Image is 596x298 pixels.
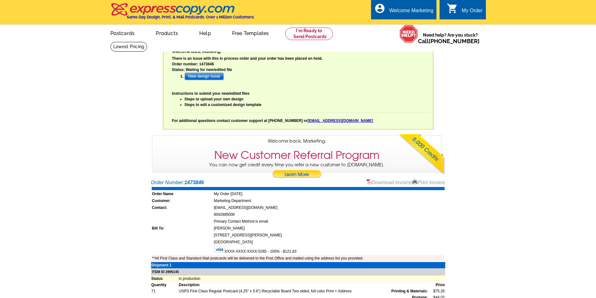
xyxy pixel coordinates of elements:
a: Print Invoice [412,180,445,185]
img: visa.gif [214,246,225,253]
span: Printing & Materials: [391,288,428,294]
a: Help [189,25,221,40]
i: account_circle [374,3,385,14]
td: 8042885000 [214,211,445,218]
div: There is an issue with this in process order and your order has been placed on hold. Order number... [172,56,433,124]
div: My Order [462,8,483,17]
a: Same Day Design, Print, & Mail Postcards. Over 1 Million Customers. [110,8,255,19]
h3: New Customer Referral Program [214,149,380,162]
td: Bill To: [152,225,213,231]
a: Steps to edit a customized design template [185,103,262,107]
p: You can now get credit every time you refer a new customer to [DOMAIN_NAME]. [152,162,441,179]
td: in production [179,275,445,282]
div: | [367,179,445,186]
a: Download Invoice [367,180,411,185]
span: Welcome back, Marketing. [268,138,326,144]
td: USPS First Class Regular Postcard (4.25" x 5.6") Recyclable Board Two sided, full color Print + A... [179,288,428,294]
td: [STREET_ADDRESS][PERSON_NAME] [214,232,445,238]
a: [PHONE_NUMBER] [429,38,480,44]
a: Steps to upload your own design [185,97,244,101]
td: Marketing Department [214,198,445,204]
td: [PERSON_NAME] [214,225,445,231]
span: Welcome back, Marketing. [172,49,221,54]
td: Primary Contact Method is email [214,218,445,225]
a: Free Templates [222,25,279,40]
img: small-print-icon.gif [412,179,417,184]
td: **All First Class and Standard Mail postcards will be delivered to the Post Office and mailed usi... [152,255,445,261]
td: ITEM ID 2995145 [151,268,445,275]
h4: Same Day Design, Print, & Mail Postcards. Over 1 Million Customers. [127,15,255,19]
input: View design issue [185,73,224,80]
a: Postcards [100,25,145,40]
td: Order Name [152,191,213,197]
td: $75.26 [428,288,445,294]
td: [GEOGRAPHIC_DATA] [214,239,445,245]
b: Status [172,68,184,72]
td: 71 [151,288,179,294]
a: [EMAIL_ADDRESS][DOMAIN_NAME] [308,119,373,123]
td: My Order [DATE] [214,191,445,197]
span: Call [418,38,480,44]
i: shopping_cart [447,3,458,14]
div: Welcome Marketing [389,8,433,17]
img: help [400,25,418,43]
td: Customer: [152,198,213,204]
a: Learn More [272,170,322,179]
td: XXXX-XXXX-XXXX-5265 - 100% - $121.83 [214,246,445,255]
img: small-pdf-icon.gif [367,179,372,184]
a: Products [146,25,188,40]
td: Price [428,282,445,288]
td: Shipment 1 [151,262,179,268]
a: shopping_cart My Order [447,7,483,15]
td: Status [151,275,179,282]
span: Need help? Are you stuck? [418,32,483,44]
div: Order Number: [151,179,445,186]
td: Quantity [151,282,179,288]
td: Contact: [152,205,213,211]
strong: 1473846 [184,180,204,185]
td: Description [179,282,428,288]
td: [EMAIL_ADDRESS][DOMAIN_NAME] [214,205,445,211]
